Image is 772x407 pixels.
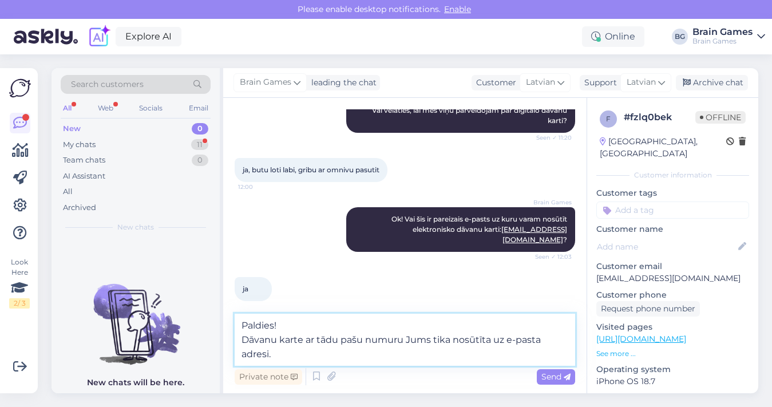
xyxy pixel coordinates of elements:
div: [GEOGRAPHIC_DATA], [GEOGRAPHIC_DATA] [600,136,726,160]
p: New chats will be here. [87,377,184,389]
div: My chats [63,139,96,151]
span: Brain Games [240,76,291,89]
div: 2 / 3 [9,298,30,309]
span: Offline [695,111,746,124]
span: Latvian [526,76,555,89]
div: All [61,101,74,116]
input: Add name [597,240,736,253]
div: Look Here [9,257,30,309]
p: Browser [596,392,749,404]
p: Customer tags [596,187,749,199]
div: Archive chat [676,75,748,90]
span: Send [541,372,571,382]
div: Team chats [63,155,105,166]
span: Latvian [627,76,656,89]
p: Operating system [596,363,749,376]
span: ja, butu loti labi, gribu ar omnivu pasutit [243,165,379,174]
span: Seen ✓ 11:20 [529,133,572,142]
input: Add a tag [596,201,749,219]
p: Customer email [596,260,749,272]
div: All [63,186,73,197]
p: iPhone OS 18.7 [596,376,749,388]
p: Customer phone [596,289,749,301]
span: Search customers [71,78,144,90]
div: Web [96,101,116,116]
div: Brain Games [692,27,753,37]
div: Private note [235,369,302,385]
div: New [63,123,81,135]
span: 12:04 [238,302,281,310]
div: Customer information [596,170,749,180]
div: # fzlq0bek [624,110,695,124]
span: Brain Games [529,198,572,207]
div: Socials [137,101,165,116]
span: New chats [117,222,154,232]
div: 0 [192,155,208,166]
img: No chats [52,263,220,366]
a: [EMAIL_ADDRESS][DOMAIN_NAME] [501,225,567,244]
span: ja [243,284,248,293]
div: Request phone number [596,301,700,317]
div: Online [582,26,644,47]
p: [EMAIL_ADDRESS][DOMAIN_NAME] [596,272,749,284]
p: Customer name [596,223,749,235]
div: Brain Games [692,37,753,46]
div: BG [672,29,688,45]
span: Šī dāvanu karte ir paredzēta lietošanai fiziskajos veikalos. Vai vēlaties, lai mēs viņu pārveidoj... [372,96,569,125]
div: leading the chat [307,77,377,89]
img: explore-ai [87,25,111,49]
span: f [606,114,611,123]
img: Askly Logo [9,77,31,99]
div: AI Assistant [63,171,105,182]
span: Ok! Vai šis ir pareizais e-pasts uz kuru varam nosūtīt elektronisko dāvanu karti: ? [391,215,569,244]
a: [URL][DOMAIN_NAME] [596,334,686,344]
div: 11 [191,139,208,151]
a: Brain GamesBrain Games [692,27,765,46]
a: Explore AI [116,27,181,46]
div: Customer [472,77,516,89]
span: Seen ✓ 12:03 [529,252,572,261]
div: Support [580,77,617,89]
p: See more ... [596,349,749,359]
span: Enable [441,4,474,14]
div: Archived [63,202,96,214]
p: Visited pages [596,321,749,333]
span: 12:00 [238,183,281,191]
div: 0 [192,123,208,135]
div: Email [187,101,211,116]
textarea: Paldies! Dāvanu karte ar tādu pašu numuru Jums tika nosūtīta uz e-pasta adresi. [235,314,575,366]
